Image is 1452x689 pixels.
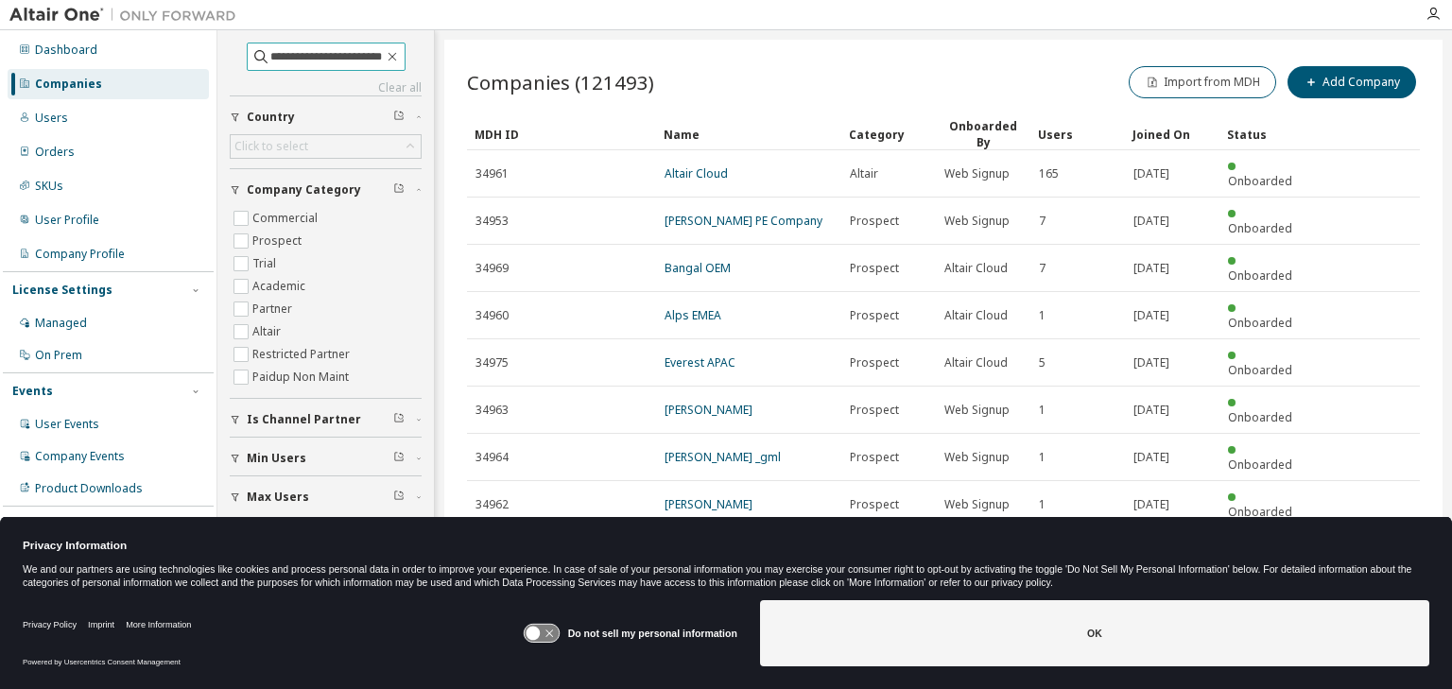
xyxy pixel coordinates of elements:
[252,275,309,298] label: Academic
[1228,504,1292,520] span: Onboarded
[35,417,99,432] div: User Events
[35,449,125,464] div: Company Events
[1228,409,1292,425] span: Onboarded
[850,308,899,323] span: Prospect
[393,412,405,427] span: Clear filter
[1039,450,1046,465] span: 1
[1039,166,1059,181] span: 165
[850,214,899,229] span: Prospect
[1228,315,1292,331] span: Onboarded
[393,182,405,198] span: Clear filter
[850,497,899,512] span: Prospect
[1133,403,1169,418] span: [DATE]
[35,213,99,228] div: User Profile
[944,214,1010,229] span: Web Signup
[1228,267,1292,284] span: Onboarded
[35,348,82,363] div: On Prem
[1133,355,1169,370] span: [DATE]
[944,355,1008,370] span: Altair Cloud
[247,451,306,466] span: Min Users
[850,403,899,418] span: Prospect
[849,119,928,149] div: Category
[1039,497,1046,512] span: 1
[475,497,509,512] span: 34962
[247,412,361,427] span: Is Channel Partner
[12,384,53,399] div: Events
[665,260,731,276] a: Bangal OEM
[252,366,353,388] label: Paidup Non Maint
[665,213,822,229] a: [PERSON_NAME] PE Company
[944,166,1010,181] span: Web Signup
[1039,355,1046,370] span: 5
[850,450,899,465] span: Prospect
[231,135,421,158] div: Click to select
[467,69,654,95] span: Companies (121493)
[252,298,296,320] label: Partner
[252,320,285,343] label: Altair
[943,118,1023,150] div: Onboarded By
[1228,362,1292,378] span: Onboarded
[850,166,878,181] span: Altair
[475,403,509,418] span: 34963
[393,110,405,125] span: Clear filter
[252,207,321,230] label: Commercial
[393,490,405,505] span: Clear filter
[35,316,87,331] div: Managed
[230,80,422,95] a: Clear all
[247,490,309,505] span: Max Users
[665,402,752,418] a: [PERSON_NAME]
[475,166,509,181] span: 34961
[475,214,509,229] span: 34953
[230,96,422,138] button: Country
[35,145,75,160] div: Orders
[1039,214,1046,229] span: 7
[252,343,354,366] label: Restricted Partner
[1133,214,1169,229] span: [DATE]
[1129,66,1276,98] button: Import from MDH
[475,261,509,276] span: 34969
[1039,403,1046,418] span: 1
[1228,220,1292,236] span: Onboarded
[475,119,648,149] div: MDH ID
[1228,456,1292,473] span: Onboarded
[475,355,509,370] span: 34975
[1039,308,1046,323] span: 1
[944,497,1010,512] span: Web Signup
[230,438,422,479] button: Min Users
[247,110,295,125] span: Country
[1133,497,1169,512] span: [DATE]
[252,230,305,252] label: Prospect
[9,6,246,25] img: Altair One
[35,111,68,126] div: Users
[230,476,422,518] button: Max Users
[665,165,728,181] a: Altair Cloud
[1133,166,1169,181] span: [DATE]
[1133,261,1169,276] span: [DATE]
[35,179,63,194] div: SKUs
[393,451,405,466] span: Clear filter
[1228,173,1292,189] span: Onboarded
[944,261,1008,276] span: Altair Cloud
[944,403,1010,418] span: Web Signup
[247,182,361,198] span: Company Category
[1227,119,1306,149] div: Status
[1133,308,1169,323] span: [DATE]
[35,481,143,496] div: Product Downloads
[35,77,102,92] div: Companies
[12,283,112,298] div: License Settings
[850,261,899,276] span: Prospect
[1288,66,1416,98] button: Add Company
[664,119,834,149] div: Name
[665,307,721,323] a: Alps EMEA
[252,252,280,275] label: Trial
[35,247,125,262] div: Company Profile
[475,450,509,465] span: 34964
[1132,119,1212,149] div: Joined On
[1039,261,1046,276] span: 7
[665,449,781,465] a: [PERSON_NAME] _gml
[850,355,899,370] span: Prospect
[475,308,509,323] span: 34960
[1133,450,1169,465] span: [DATE]
[944,450,1010,465] span: Web Signup
[230,169,422,211] button: Company Category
